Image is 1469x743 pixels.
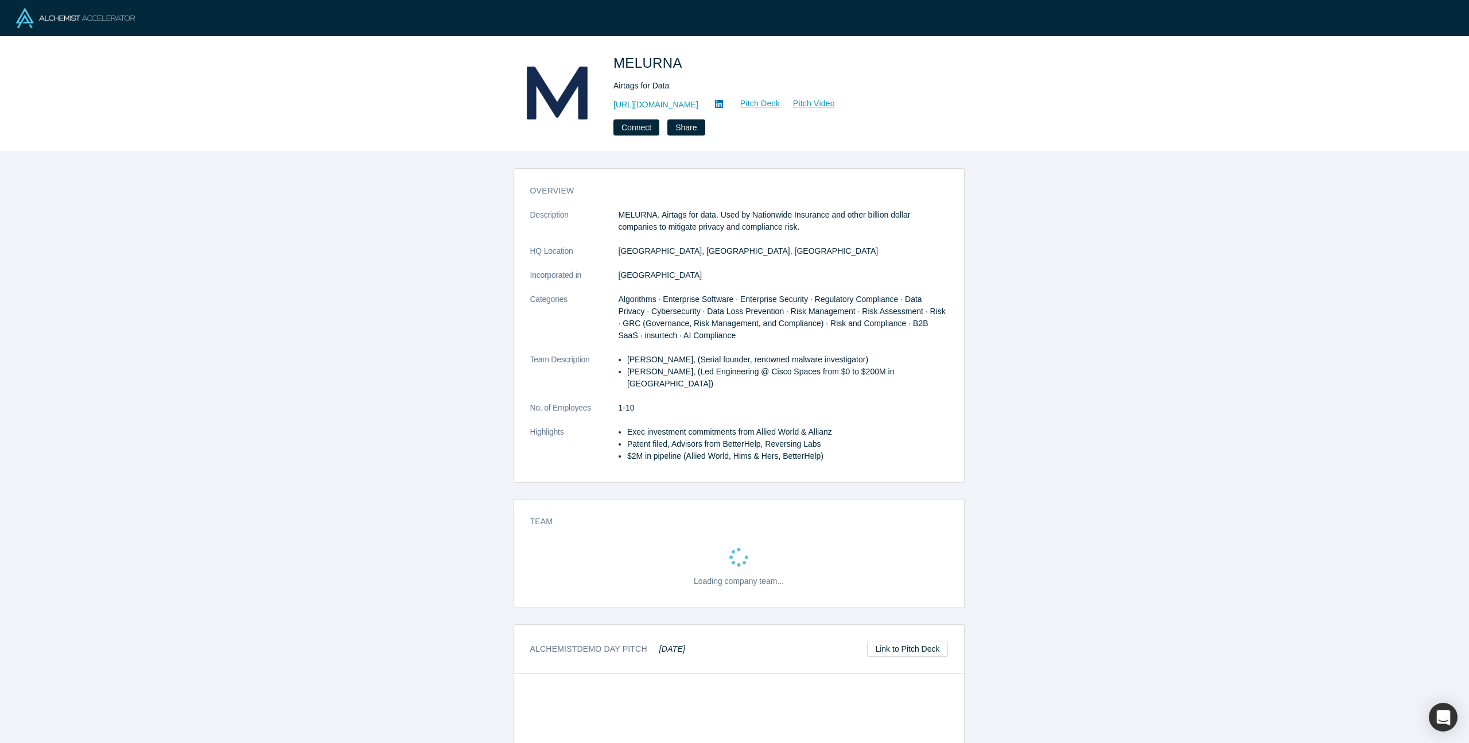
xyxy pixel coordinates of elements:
a: Link to Pitch Deck [867,641,947,657]
p: MELURNA. Airtags for data. Used by Nationwide Insurance and other billion dollar companies to mit... [619,209,948,233]
dt: Highlights [530,426,619,474]
dt: HQ Location [530,245,619,269]
li: $2M in pipeline (Allied World, Hims & Hers, BetterHelp) [627,450,948,462]
li: [PERSON_NAME], (Serial founder, renowned malware investigator) [627,354,948,366]
button: Connect [613,119,659,136]
dd: 1-10 [619,402,948,414]
a: [URL][DOMAIN_NAME] [613,99,698,111]
span: MELURNA [613,55,686,71]
dt: Categories [530,293,619,354]
a: Pitch Deck [728,97,780,110]
dd: [GEOGRAPHIC_DATA], [GEOGRAPHIC_DATA], [GEOGRAPHIC_DATA] [619,245,948,257]
img: MELURNA's Logo [517,53,597,133]
img: Alchemist Logo [16,8,135,28]
li: Patent filed, Advisors from BetterHelp, Reversing Labs [627,438,948,450]
h3: Team [530,516,932,528]
dt: Team Description [530,354,619,402]
p: Loading company team... [694,575,784,587]
em: [DATE] [659,644,685,653]
dt: Incorporated in [530,269,619,293]
dt: No. of Employees [530,402,619,426]
li: Exec investment commitments from Allied World & Allianz [627,426,948,438]
div: Airtags for Data [613,80,935,92]
dt: Description [530,209,619,245]
span: Algorithms · Enterprise Software · Enterprise Security · Regulatory Compliance · Data Privacy · C... [619,295,946,340]
h3: Alchemist Demo Day Pitch [530,643,686,655]
dd: [GEOGRAPHIC_DATA] [619,269,948,281]
button: Share [667,119,705,136]
h3: overview [530,185,932,197]
a: Pitch Video [780,97,835,110]
li: [PERSON_NAME], (Led Engineering @ Cisco Spaces from $0 to $200M in [GEOGRAPHIC_DATA]) [627,366,948,390]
